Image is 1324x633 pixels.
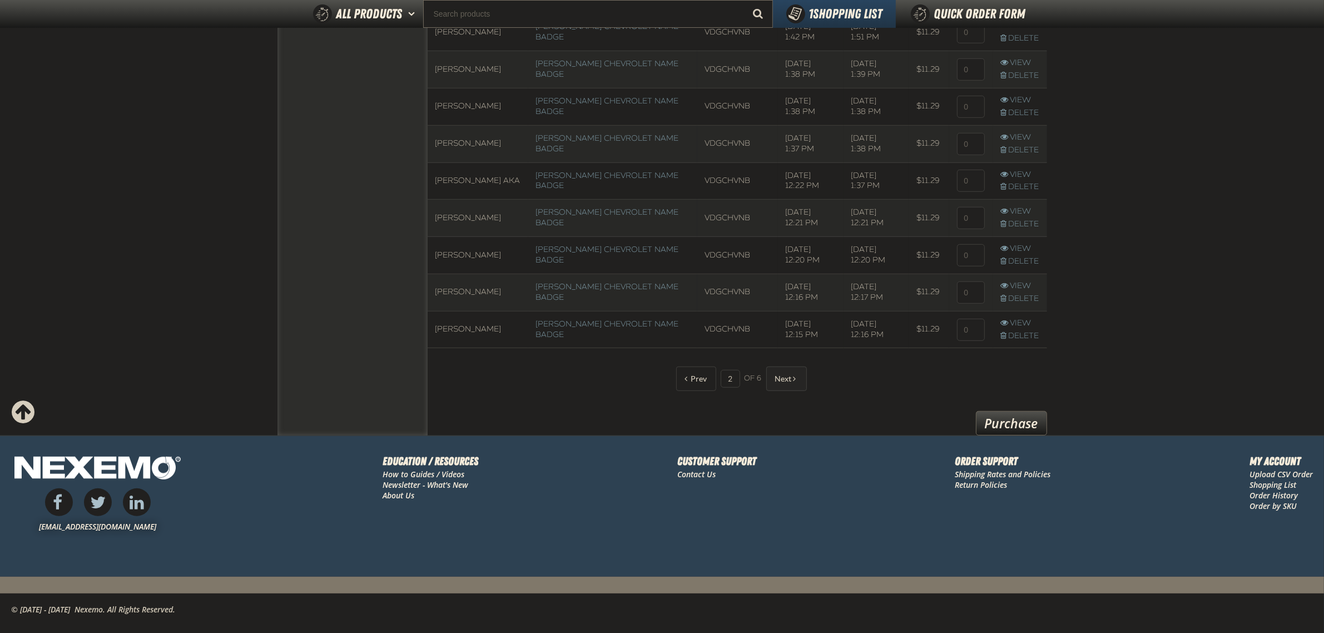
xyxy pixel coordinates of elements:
[957,281,985,304] input: 0
[677,469,716,479] a: Contact Us
[909,311,949,348] td: $11.29
[428,237,528,274] td: [PERSON_NAME]
[957,133,985,155] input: 0
[1001,244,1039,254] a: View row action
[1001,71,1039,81] a: Delete row action
[778,274,844,311] td: [DATE] 12:16 PM
[697,162,778,200] td: VDGCHVNB
[1001,95,1039,106] a: View row action
[909,125,949,162] td: $11.29
[536,319,679,339] a: [PERSON_NAME] Chevrolet Name Badge
[844,162,909,200] td: [DATE] 1:37 PM
[957,170,985,192] input: 0
[1001,318,1039,329] a: View row action
[691,374,707,383] span: Previous Page
[428,274,528,311] td: [PERSON_NAME]
[536,22,679,42] a: [PERSON_NAME] Chevrolet Name Badge
[1001,182,1039,192] a: Delete row action
[536,59,679,79] a: [PERSON_NAME] Chevrolet Name Badge
[778,311,844,348] td: [DATE] 12:15 PM
[697,200,778,237] td: VDGCHVNB
[1249,501,1297,511] a: Order by SKU
[778,88,844,125] td: [DATE] 1:38 PM
[383,469,465,479] a: How to Guides / Videos
[428,51,528,88] td: [PERSON_NAME]
[428,88,528,125] td: [PERSON_NAME]
[844,200,909,237] td: [DATE] 12:21 PM
[1001,294,1039,304] a: Delete row action
[844,237,909,274] td: [DATE] 12:20 PM
[909,88,949,125] td: $11.29
[39,521,156,532] a: [EMAIL_ADDRESS][DOMAIN_NAME]
[955,479,1008,490] a: Return Policies
[1001,281,1039,291] a: View row action
[697,274,778,311] td: VDGCHVNB
[383,453,479,469] h2: Education / Resources
[697,237,778,274] td: VDGCHVNB
[677,453,756,469] h2: Customer Support
[697,88,778,125] td: VDGCHVNB
[957,207,985,229] input: 0
[383,479,469,490] a: Newsletter - What's New
[1001,58,1039,68] a: View row action
[536,282,679,302] a: [PERSON_NAME] Chevrolet Name Badge
[536,96,679,116] a: [PERSON_NAME] Chevrolet Name Badge
[1249,479,1296,490] a: Shopping List
[775,374,792,383] span: Next Page
[697,14,778,51] td: VDGCHVNB
[697,311,778,348] td: VDGCHVNB
[809,6,882,22] span: Shopping List
[1249,469,1313,479] a: Upload CSV Order
[778,237,844,274] td: [DATE] 12:20 PM
[909,237,949,274] td: $11.29
[909,14,949,51] td: $11.29
[745,374,762,384] span: of 6
[428,14,528,51] td: [PERSON_NAME]
[766,367,807,391] button: Next Page
[428,200,528,237] td: [PERSON_NAME]
[976,411,1047,436] a: Purchase
[1001,132,1039,143] a: View row action
[697,125,778,162] td: VDGCHVNB
[957,58,985,81] input: 0
[336,4,403,24] span: All Products
[955,469,1051,479] a: Shipping Rates and Policies
[957,21,985,43] input: 0
[383,490,415,501] a: About Us
[957,319,985,341] input: 0
[536,245,679,265] a: [PERSON_NAME] Chevrolet Name Badge
[1001,206,1039,217] a: View row action
[909,162,949,200] td: $11.29
[844,125,909,162] td: [DATE] 1:38 PM
[1001,108,1039,118] a: Delete row action
[844,51,909,88] td: [DATE] 1:39 PM
[809,6,814,22] strong: 1
[1001,256,1039,267] a: Delete row action
[909,274,949,311] td: $11.29
[676,367,716,391] button: Previous Page
[909,51,949,88] td: $11.29
[428,162,528,200] td: [PERSON_NAME] aka
[697,51,778,88] td: VDGCHVNB
[536,171,679,191] a: [PERSON_NAME] Chevrolet Name Badge
[428,125,528,162] td: [PERSON_NAME]
[909,200,949,237] td: $11.29
[1001,219,1039,230] a: Delete row action
[778,162,844,200] td: [DATE] 12:22 PM
[957,96,985,118] input: 0
[536,207,679,228] a: [PERSON_NAME] Chevrolet Name Badge
[1001,33,1039,44] a: Delete row action
[778,51,844,88] td: [DATE] 1:38 PM
[778,125,844,162] td: [DATE] 1:37 PM
[11,400,36,424] div: Scroll to the top
[955,453,1051,469] h2: Order Support
[1249,490,1298,501] a: Order History
[1249,453,1313,469] h2: My Account
[1001,331,1039,342] a: Delete row action
[428,311,528,348] td: [PERSON_NAME]
[1001,145,1039,156] a: Delete row action
[778,14,844,51] td: [DATE] 1:42 PM
[844,14,909,51] td: [DATE] 1:51 PM
[536,133,679,154] a: [PERSON_NAME] Chevrolet Name Badge
[844,88,909,125] td: [DATE] 1:38 PM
